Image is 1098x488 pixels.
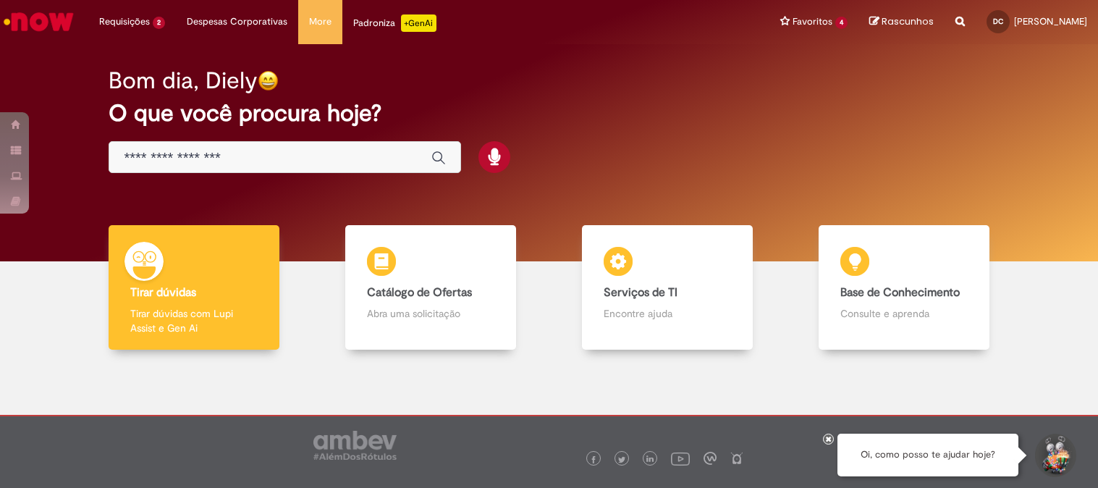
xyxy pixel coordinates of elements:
p: Encontre ajuda [604,306,731,321]
button: Iniciar Conversa de Suporte [1033,434,1076,477]
img: logo_footer_workplace.png [704,452,717,465]
h2: Bom dia, Diely [109,68,258,93]
span: Requisições [99,14,150,29]
span: Rascunhos [882,14,934,28]
b: Catálogo de Ofertas [367,285,472,300]
span: Despesas Corporativas [187,14,287,29]
p: +GenAi [401,14,436,32]
a: Catálogo de Ofertas Abra uma solicitação [313,225,549,350]
div: Oi, como posso te ajudar hoje? [837,434,1018,476]
span: More [309,14,331,29]
span: [PERSON_NAME] [1014,15,1087,28]
div: Padroniza [353,14,436,32]
a: Serviços de TI Encontre ajuda [549,225,786,350]
a: Rascunhos [869,15,934,29]
span: DC [993,17,1003,26]
img: logo_footer_twitter.png [618,456,625,463]
a: Base de Conhecimento Consulte e aprenda [785,225,1022,350]
img: logo_footer_youtube.png [671,449,690,468]
span: 2 [153,17,165,29]
span: 4 [835,17,848,29]
p: Tirar dúvidas com Lupi Assist e Gen Ai [130,306,258,335]
img: logo_footer_ambev_rotulo_gray.png [313,431,397,460]
b: Tirar dúvidas [130,285,196,300]
img: logo_footer_naosei.png [730,452,743,465]
a: Tirar dúvidas Tirar dúvidas com Lupi Assist e Gen Ai [76,225,313,350]
h2: O que você procura hoje? [109,101,989,126]
p: Abra uma solicitação [367,306,494,321]
b: Base de Conhecimento [840,285,960,300]
img: ServiceNow [1,7,76,36]
p: Consulte e aprenda [840,306,968,321]
img: happy-face.png [258,70,279,91]
b: Serviços de TI [604,285,677,300]
span: Favoritos [793,14,832,29]
img: logo_footer_facebook.png [590,456,597,463]
img: logo_footer_linkedin.png [646,455,654,464]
